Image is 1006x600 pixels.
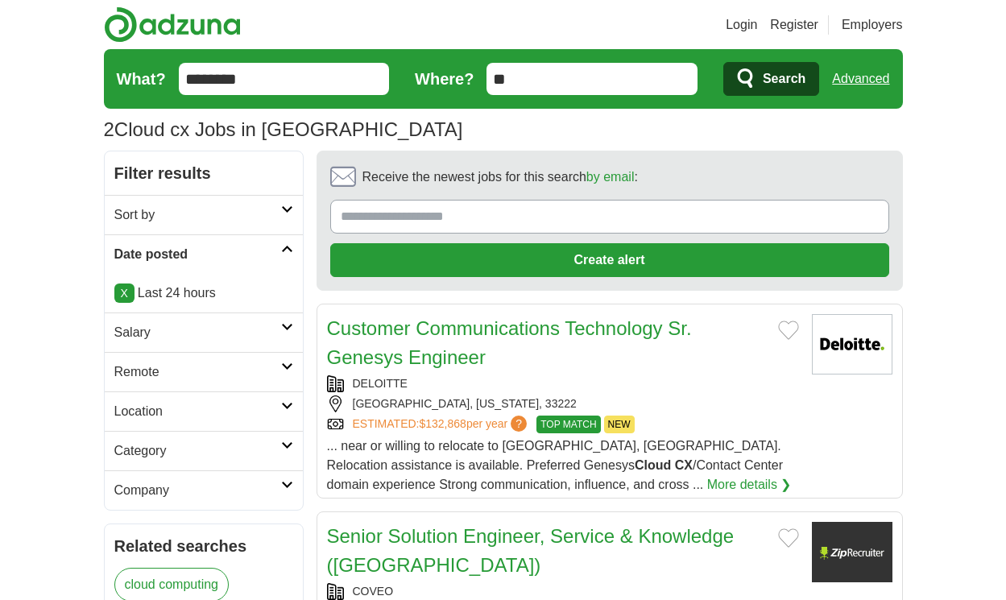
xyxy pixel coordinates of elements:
label: What? [117,67,166,91]
a: Remote [105,352,303,391]
h2: Location [114,402,281,421]
h2: Remote [114,362,281,382]
span: NEW [604,416,635,433]
div: COVEO [327,583,799,600]
p: Last 24 hours [114,283,293,303]
h1: Cloud cx Jobs in [GEOGRAPHIC_DATA] [104,118,463,140]
button: Search [723,62,819,96]
h2: Related searches [114,534,293,558]
span: Search [763,63,805,95]
a: Register [770,15,818,35]
strong: Cloud [635,458,671,472]
span: 2 [104,115,114,144]
span: Receive the newest jobs for this search : [362,168,638,187]
h2: Company [114,481,281,500]
a: Company [105,470,303,510]
a: Customer Communications Technology Sr. Genesys Engineer [327,317,692,368]
span: $132,868 [419,417,466,430]
img: Adzuna logo [104,6,241,43]
span: ? [511,416,527,432]
img: Deloitte logo [812,314,892,374]
a: More details ❯ [707,475,792,494]
span: ... near or willing to relocate to [GEOGRAPHIC_DATA], [GEOGRAPHIC_DATA]. Relocation assistance is... [327,439,784,491]
a: Date posted [105,234,303,274]
a: Employers [842,15,903,35]
button: Add to favorite jobs [778,321,799,340]
a: Location [105,391,303,431]
a: Advanced [832,63,889,95]
label: Where? [415,67,474,91]
button: Create alert [330,243,889,277]
a: ESTIMATED:$132,868per year? [353,416,531,433]
a: Senior Solution Engineer, Service & Knowledge ([GEOGRAPHIC_DATA]) [327,525,735,576]
a: Salary [105,312,303,352]
a: Category [105,431,303,470]
h2: Category [114,441,281,461]
h2: Salary [114,323,281,342]
a: by email [586,170,635,184]
div: [GEOGRAPHIC_DATA], [US_STATE], 33222 [327,395,799,412]
a: Sort by [105,195,303,234]
button: Add to favorite jobs [778,528,799,548]
h2: Date posted [114,245,281,264]
strong: CX [675,458,693,472]
a: X [114,283,135,303]
h2: Filter results [105,151,303,195]
h2: Sort by [114,205,281,225]
img: Company logo [812,522,892,582]
a: Login [726,15,757,35]
span: TOP MATCH [536,416,600,433]
a: DELOITTE [353,377,408,390]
